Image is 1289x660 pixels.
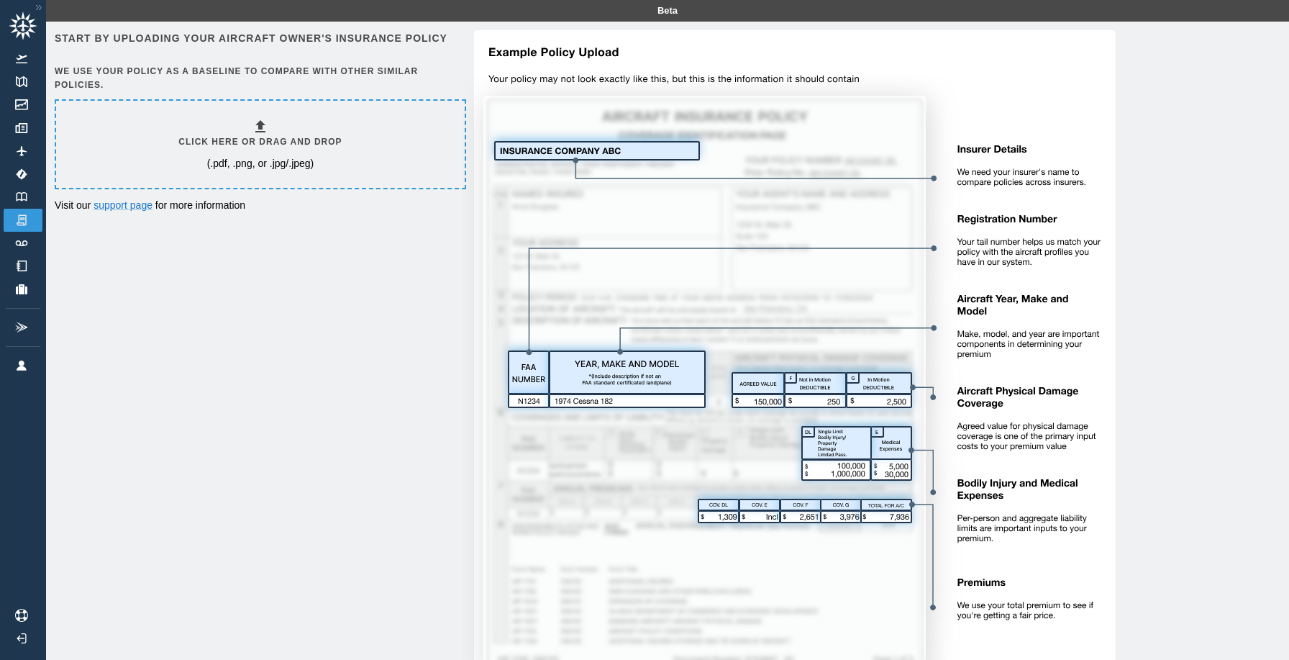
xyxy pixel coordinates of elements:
p: Visit our for more information [55,198,463,212]
h6: Start by uploading your aircraft owner's insurance policy [55,30,463,46]
h6: Click here or drag and drop [178,135,342,149]
h6: We use your policy as a baseline to compare with other similar policies. [55,65,463,92]
p: (.pdf, .png, or .jpg/.jpeg) [207,156,314,171]
a: support page [94,199,152,211]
